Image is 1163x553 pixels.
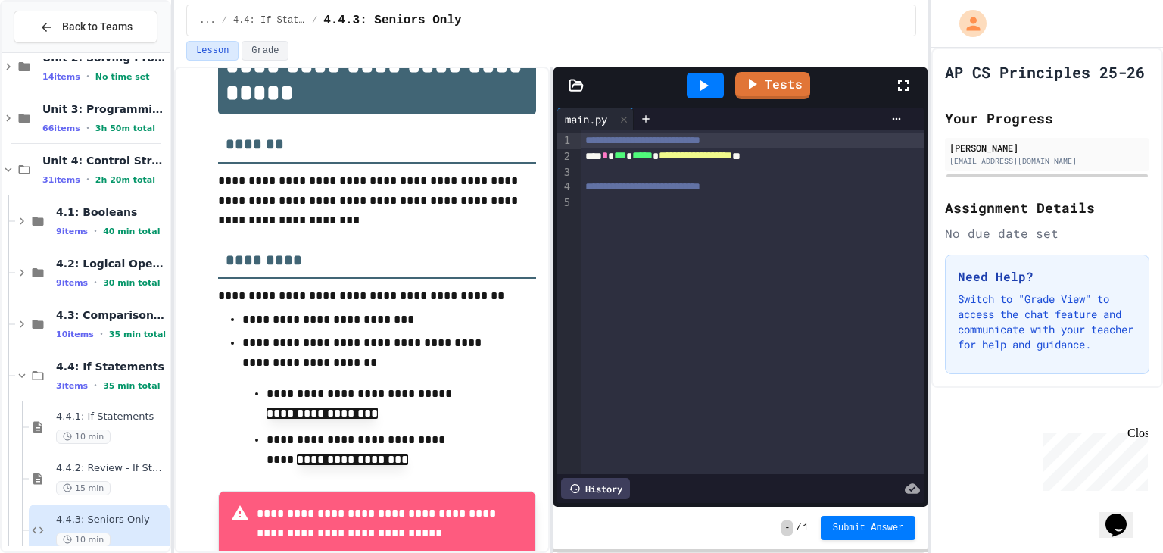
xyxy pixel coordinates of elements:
iframe: chat widget [1037,426,1148,491]
span: 35 min total [109,330,166,339]
span: 15 min [56,481,111,495]
span: • [94,380,97,392]
span: • [94,276,97,289]
span: 66 items [42,123,80,133]
span: 4.4.1: If Statements [56,411,167,423]
div: 5 [557,195,572,211]
p: Switch to "Grade View" to access the chat feature and communicate with your teacher for help and ... [958,292,1136,352]
span: ... [199,14,216,27]
span: 4.3: Comparison Operators [56,308,167,322]
div: main.py [557,111,615,127]
span: 14 items [42,72,80,82]
span: 9 items [56,227,88,236]
span: • [100,328,103,340]
button: Submit Answer [821,516,916,540]
h1: AP CS Principles 25-26 [945,61,1145,83]
span: - [781,520,793,536]
span: 35 min total [103,381,160,391]
span: 4.4.2: Review - If Statements [56,462,167,475]
div: main.py [557,108,634,130]
div: 1 [557,133,572,149]
button: Back to Teams [14,11,157,43]
h2: Your Progress [945,108,1149,129]
span: 10 items [56,330,94,339]
span: • [86,122,89,134]
span: 10 min [56,430,111,444]
span: / [796,522,801,534]
span: 4.4.3: Seniors Only [56,514,167,526]
div: 3 [557,165,572,180]
span: • [86,173,89,186]
span: 4.2: Logical Operators [56,257,167,270]
span: 31 items [42,175,80,185]
div: 4 [557,180,572,195]
span: 4.4.3: Seniors Only [323,11,461,30]
div: History [561,478,630,499]
span: 2h 20m total [95,175,155,185]
a: Tests [735,72,810,99]
h2: Assignment Details [945,197,1149,218]
div: [PERSON_NAME] [949,141,1145,155]
span: 1 [803,522,809,534]
span: Back to Teams [62,19,133,35]
span: 30 min total [103,278,160,288]
span: 10 min [56,533,111,547]
iframe: chat widget [1099,492,1148,538]
span: 4.1: Booleans [56,205,167,219]
span: 3h 50m total [95,123,155,133]
div: 2 [557,149,572,165]
h3: Need Help? [958,267,1136,286]
span: Submit Answer [833,522,904,534]
span: • [86,70,89,83]
span: 4.4: If Statements [233,14,306,27]
span: 40 min total [103,227,160,236]
div: [EMAIL_ADDRESS][DOMAIN_NAME] [949,155,1145,167]
span: 9 items [56,278,88,288]
div: My Account [943,6,990,41]
span: 3 items [56,381,88,391]
div: No due date set [945,224,1149,242]
span: / [312,14,317,27]
div: Chat with us now!Close [6,6,104,96]
button: Grade [242,41,288,61]
span: No time set [95,72,150,82]
span: 4.4: If Statements [56,360,167,373]
span: • [94,225,97,237]
span: / [222,14,227,27]
button: Lesson [186,41,239,61]
span: Unit 3: Programming with Python [42,102,167,116]
span: Unit 4: Control Structures [42,154,167,167]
